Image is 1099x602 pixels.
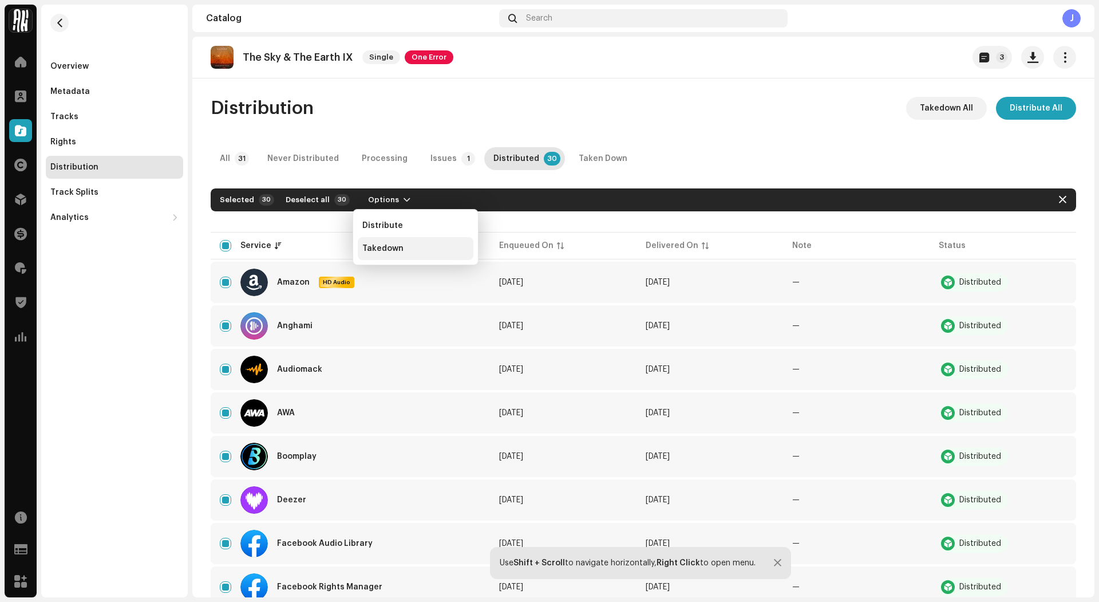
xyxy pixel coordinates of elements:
[50,137,76,147] div: Rights
[499,453,523,461] span: Oct 8, 2025
[499,583,523,591] span: Oct 9, 2025
[279,191,354,209] button: Deselect all30
[50,163,98,172] div: Distribution
[277,496,306,504] div: Deezer
[277,322,313,330] div: Anghami
[277,540,373,548] div: Facebook Audio Library
[646,453,670,461] span: Oct 8, 2025
[46,181,183,204] re-m-nav-item: Track Splits
[220,195,254,204] div: Selected
[792,540,800,548] re-a-table-badge: —
[996,97,1076,120] button: Distribute All
[973,46,1012,69] button: 3
[792,453,800,461] re-a-table-badge: —
[211,46,234,69] img: d7ff6b2d-f576-4708-945e-41048124df4f
[461,152,475,166] p-badge: 1
[499,278,523,286] span: Oct 8, 2025
[657,559,700,567] strong: Right Click
[646,240,698,251] div: Delivered On
[920,97,973,120] span: Takedown All
[959,409,1001,417] div: Distributed
[50,213,89,222] div: Analytics
[240,240,271,251] div: Service
[50,62,89,71] div: Overview
[50,112,78,121] div: Tracks
[499,496,523,504] span: Oct 8, 2025
[499,240,554,251] div: Enqueued On
[362,50,400,64] span: Single
[996,52,1007,63] p-badge: 3
[277,365,322,373] div: Audiomack
[499,322,523,330] span: Oct 8, 2025
[646,496,670,504] span: Oct 8, 2025
[9,9,32,32] img: 7c8e417d-4621-4348-b0f5-c88613d5c1d3
[499,409,523,417] span: Oct 8, 2025
[513,559,565,567] strong: Shift + Scroll
[959,322,1001,330] div: Distributed
[500,558,756,568] div: Use to navigate horizontally, to open menu.
[50,87,90,96] div: Metadata
[235,152,249,166] p-badge: 31
[646,409,670,417] span: Oct 8, 2025
[1010,97,1062,120] span: Distribute All
[259,194,274,206] div: 30
[277,583,382,591] div: Facebook Rights Manager
[646,540,670,548] span: Oct 9, 2025
[46,105,183,128] re-m-nav-item: Tracks
[959,453,1001,461] div: Distributed
[646,278,670,286] span: Oct 8, 2025
[544,152,560,166] p-badge: 30
[646,365,670,373] span: Oct 8, 2025
[906,97,987,120] button: Takedown All
[286,188,330,211] span: Deselect all
[320,278,353,286] span: HD Audio
[499,540,523,548] span: Oct 9, 2025
[334,194,350,206] p-badge: 30
[959,540,1001,548] div: Distributed
[792,409,800,417] re-a-table-badge: —
[46,156,183,179] re-m-nav-item: Distribution
[243,52,353,64] p: The Sky & The Earth IX
[362,221,403,230] span: Distribute
[959,365,1001,373] div: Distributed
[405,50,453,64] span: One Error
[368,188,399,211] span: Options
[792,583,800,591] re-a-table-badge: —
[277,453,317,461] div: Boomplay
[277,278,310,286] div: Amazon
[220,147,230,170] div: All
[1062,9,1081,27] div: J
[211,97,314,120] span: Distribution
[493,147,539,170] div: Distributed
[646,583,670,591] span: Oct 9, 2025
[646,322,670,330] span: Oct 8, 2025
[579,147,627,170] div: Taken Down
[46,131,183,154] re-m-nav-item: Rights
[46,55,183,78] re-m-nav-item: Overview
[362,147,408,170] div: Processing
[792,365,800,373] re-a-table-badge: —
[267,147,339,170] div: Never Distributed
[359,191,420,209] button: Options
[792,496,800,504] re-a-table-badge: —
[50,188,98,197] div: Track Splits
[362,244,404,253] span: Takedown
[792,322,800,330] re-a-table-badge: —
[959,496,1001,504] div: Distributed
[206,14,495,23] div: Catalog
[46,206,183,229] re-m-nav-dropdown: Analytics
[959,278,1001,286] div: Distributed
[792,278,800,286] re-a-table-badge: —
[430,147,457,170] div: Issues
[526,14,552,23] span: Search
[959,583,1001,591] div: Distributed
[46,80,183,103] re-m-nav-item: Metadata
[277,409,295,417] div: AWA
[499,365,523,373] span: Oct 8, 2025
